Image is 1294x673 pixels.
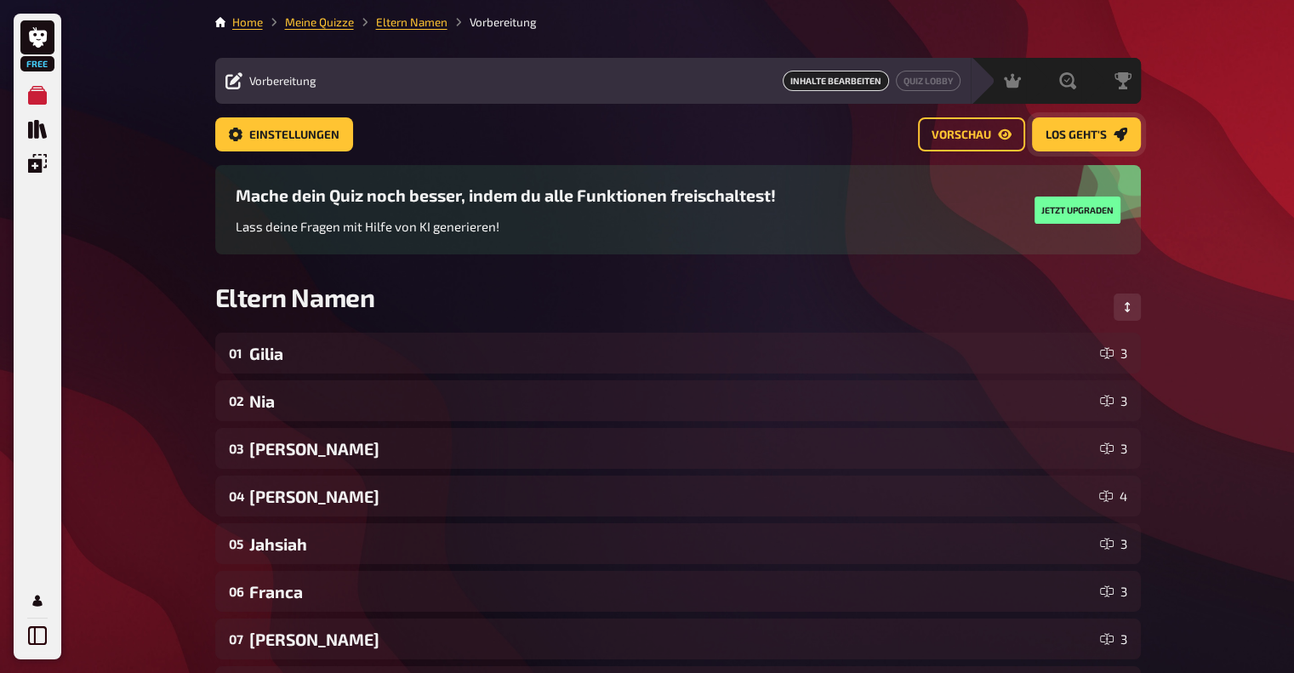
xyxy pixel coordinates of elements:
[1099,489,1127,503] div: 4
[1100,394,1127,408] div: 3
[249,391,1093,411] div: Nia
[249,582,1093,602] div: Franca
[229,488,242,504] div: 04
[447,14,537,31] li: Vorbereitung
[376,15,447,29] a: Eltern Namen
[236,219,499,234] span: Lass deine Fragen mit Hilfe von KI generieren!
[1100,442,1127,455] div: 3
[1032,117,1141,151] button: Los geht's
[354,14,447,31] li: Eltern Namen
[263,14,354,31] li: Meine Quizze
[249,534,1093,554] div: Jahsiah
[249,74,316,88] span: Vorbereitung
[932,129,991,141] span: Vorschau
[249,439,1093,459] div: [PERSON_NAME]
[249,129,339,141] span: Einstellungen
[232,14,263,31] li: Home
[236,185,776,205] h3: Mache dein Quiz noch besser, indem du alle Funktionen freischaltest!
[1100,632,1127,646] div: 3
[229,393,242,408] div: 02
[20,78,54,112] a: Meine Quizze
[896,71,961,91] button: Quiz Lobby
[229,536,242,551] div: 05
[20,584,54,618] a: Mein Konto
[1114,294,1141,321] button: Reihenfolge anpassen
[1100,346,1127,360] div: 3
[249,487,1092,506] div: [PERSON_NAME]
[229,584,242,599] div: 06
[229,345,242,361] div: 01
[1100,585,1127,598] div: 3
[249,630,1093,649] div: [PERSON_NAME]
[1035,197,1120,224] button: Jetzt upgraden
[20,146,54,180] a: Einblendungen
[285,15,354,29] a: Meine Quizze
[22,59,53,69] span: Free
[232,15,263,29] a: Home
[215,282,375,312] span: Eltern Namen
[215,117,353,151] button: Einstellungen
[249,344,1093,363] div: Gilia
[229,441,242,456] div: 03
[229,631,242,647] div: 07
[783,71,889,91] a: Inhalte Bearbeiten
[918,117,1025,151] button: Vorschau
[1046,129,1107,141] span: Los geht's
[20,112,54,146] a: Quiz Sammlung
[1100,537,1127,550] div: 3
